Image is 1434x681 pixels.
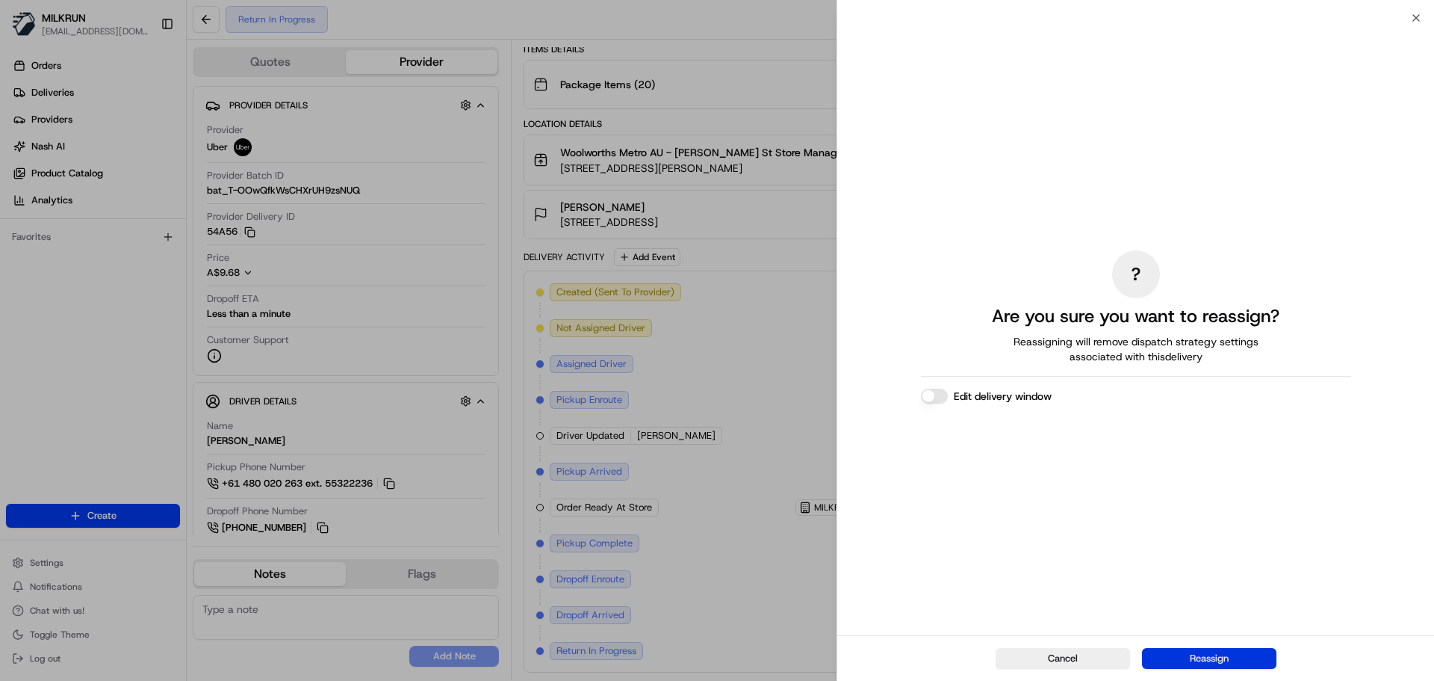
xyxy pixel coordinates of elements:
h2: Are you sure you want to reassign? [992,304,1279,328]
button: Reassign [1142,648,1276,669]
label: Edit delivery window [954,389,1052,404]
span: Reassigning will remove dispatch strategy settings associated with this delivery [993,334,1279,364]
div: ? [1112,250,1160,298]
button: Cancel [996,648,1130,669]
